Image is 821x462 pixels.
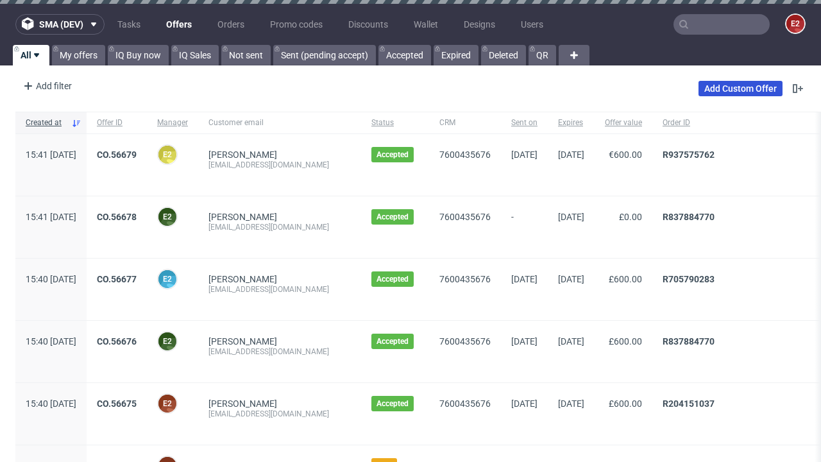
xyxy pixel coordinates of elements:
[108,45,169,65] a: IQ Buy now
[609,398,642,409] span: £600.00
[511,398,537,409] span: [DATE]
[208,117,351,128] span: Customer email
[97,212,137,222] a: CO.56678
[511,150,537,160] span: [DATE]
[558,336,584,346] span: [DATE]
[513,14,551,35] a: Users
[273,45,376,65] a: Sent (pending accept)
[663,150,715,160] a: R937575762
[456,14,503,35] a: Designs
[208,160,351,170] div: [EMAIL_ADDRESS][DOMAIN_NAME]
[208,398,277,409] a: [PERSON_NAME]
[439,398,491,409] a: 7600435676
[605,117,642,128] span: Offer value
[208,409,351,419] div: [EMAIL_ADDRESS][DOMAIN_NAME]
[786,15,804,33] figcaption: e2
[511,336,537,346] span: [DATE]
[377,398,409,409] span: Accepted
[158,14,199,35] a: Offers
[663,274,715,284] a: R705790283
[609,336,642,346] span: £600.00
[529,45,556,65] a: QR
[663,212,715,222] a: R837884770
[208,346,351,357] div: [EMAIL_ADDRESS][DOMAIN_NAME]
[208,336,277,346] a: [PERSON_NAME]
[39,20,83,29] span: sma (dev)
[511,212,537,243] span: -
[18,76,74,96] div: Add filter
[52,45,105,65] a: My offers
[377,274,409,284] span: Accepted
[97,274,137,284] a: CO.56677
[97,117,137,128] span: Offer ID
[208,222,351,232] div: [EMAIL_ADDRESS][DOMAIN_NAME]
[26,212,76,222] span: 15:41 [DATE]
[208,212,277,222] a: [PERSON_NAME]
[439,336,491,346] a: 7600435676
[13,45,49,65] a: All
[663,117,800,128] span: Order ID
[208,284,351,295] div: [EMAIL_ADDRESS][DOMAIN_NAME]
[619,212,642,222] span: £0.00
[434,45,478,65] a: Expired
[26,398,76,409] span: 15:40 [DATE]
[511,274,537,284] span: [DATE]
[406,14,446,35] a: Wallet
[698,81,783,96] a: Add Custom Offer
[158,332,176,350] figcaption: e2
[221,45,271,65] a: Not sent
[439,212,491,222] a: 7600435676
[511,117,537,128] span: Sent on
[208,274,277,284] a: [PERSON_NAME]
[341,14,396,35] a: Discounts
[558,212,584,222] span: [DATE]
[97,336,137,346] a: CO.56676
[377,212,409,222] span: Accepted
[663,336,715,346] a: R837884770
[558,398,584,409] span: [DATE]
[663,398,715,409] a: R204151037
[439,274,491,284] a: 7600435676
[158,146,176,164] figcaption: e2
[378,45,431,65] a: Accepted
[609,274,642,284] span: £600.00
[210,14,252,35] a: Orders
[262,14,330,35] a: Promo codes
[97,150,137,160] a: CO.56679
[171,45,219,65] a: IQ Sales
[110,14,148,35] a: Tasks
[26,336,76,346] span: 15:40 [DATE]
[26,117,66,128] span: Created at
[609,150,642,160] span: €600.00
[558,117,584,128] span: Expires
[377,336,409,346] span: Accepted
[26,150,76,160] span: 15:41 [DATE]
[97,398,137,409] a: CO.56675
[157,117,188,128] span: Manager
[439,150,491,160] a: 7600435676
[377,150,409,160] span: Accepted
[558,150,584,160] span: [DATE]
[15,14,105,35] button: sma (dev)
[158,270,176,288] figcaption: e2
[481,45,526,65] a: Deleted
[158,208,176,226] figcaption: e2
[26,274,76,284] span: 15:40 [DATE]
[208,150,277,160] a: [PERSON_NAME]
[158,395,176,413] figcaption: e2
[371,117,419,128] span: Status
[439,117,491,128] span: CRM
[558,274,584,284] span: [DATE]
